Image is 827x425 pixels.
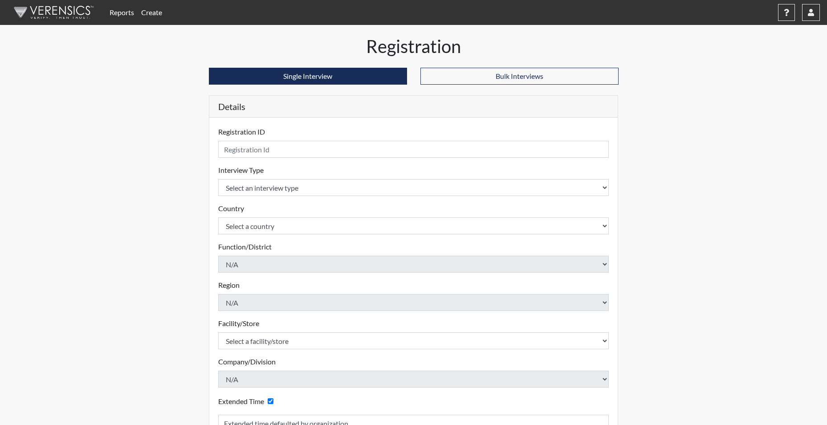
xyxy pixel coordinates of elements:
[218,318,259,329] label: Facility/Store
[106,4,138,21] a: Reports
[218,395,277,408] div: Checking this box will provide the interviewee with an accomodation of extra time to answer each ...
[218,141,609,158] input: Insert a Registration ID, which needs to be a unique alphanumeric value for each interviewee
[138,4,166,21] a: Create
[420,68,619,85] button: Bulk Interviews
[209,96,618,118] h5: Details
[218,396,264,407] label: Extended Time
[218,356,276,367] label: Company/Division
[218,127,265,137] label: Registration ID
[209,68,407,85] button: Single Interview
[218,203,244,214] label: Country
[218,241,272,252] label: Function/District
[209,36,619,57] h1: Registration
[218,165,264,176] label: Interview Type
[218,280,240,290] label: Region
